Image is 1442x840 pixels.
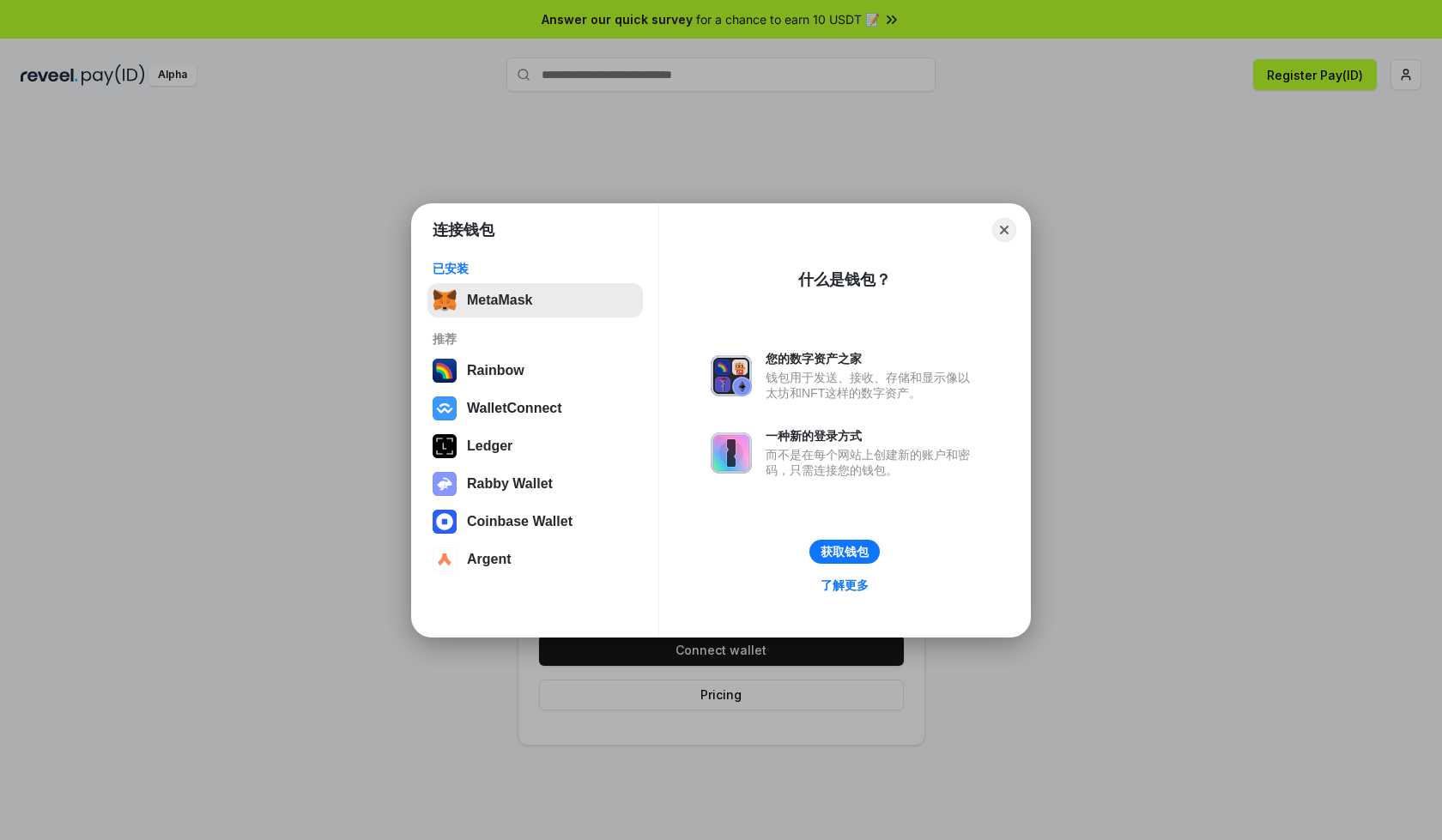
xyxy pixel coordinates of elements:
[467,363,524,378] div: Rainbow
[766,370,978,401] div: 钱包用于发送、接收、存储和显示像以太坊和NFT这样的数字资产。
[427,354,643,388] button: Rainbow
[766,428,978,444] div: 一种新的登录方式
[467,552,512,567] div: Argent
[433,510,457,534] img: svg+xml,%3Csvg%20width%3D%2228%22%20height%3D%2228%22%20viewBox%3D%220%200%2028%2028%22%20fill%3D...
[427,283,643,317] button: MetaMask
[433,220,494,240] h1: 连接钱包
[711,432,752,474] img: svg+xml,%3Csvg%20xmlns%3D%22http%3A%2F%2Fwww.w3.org%2F2000%2Fsvg%22%20fill%3D%22none%22%20viewBox...
[433,547,457,571] img: svg+xml,%3Csvg%20width%3D%2228%22%20height%3D%2228%22%20viewBox%3D%220%200%2028%2028%22%20fill%3D...
[427,467,643,501] button: Rabby Wallet
[427,542,643,577] button: Argent
[467,514,573,529] div: Coinbase Wallet
[821,577,869,593] div: 了解更多
[467,476,553,492] div: Rabby Wallet
[809,540,880,564] button: 获取钱包
[433,359,457,383] img: svg+xml,%3Csvg%20width%3D%22120%22%20height%3D%22120%22%20viewBox%3D%220%200%20120%20120%22%20fil...
[433,331,638,347] div: 推荐
[467,293,532,308] div: MetaMask
[766,447,978,478] div: 而不是在每个网站上创建新的账户和密码，只需连接您的钱包。
[433,261,638,276] div: 已安装
[467,438,512,454] div: Ledger
[433,434,457,458] img: svg+xml,%3Csvg%20xmlns%3D%22http%3A%2F%2Fwww.w3.org%2F2000%2Fsvg%22%20width%3D%2228%22%20height%3...
[427,429,643,463] button: Ledger
[992,218,1016,242] button: Close
[427,505,643,539] button: Coinbase Wallet
[433,396,457,420] img: svg+xml,%3Csvg%20width%3D%2228%22%20height%3D%2228%22%20viewBox%3D%220%200%2028%2028%22%20fill%3D...
[766,351,978,366] div: 您的数字资产之家
[427,391,643,426] button: WalletConnect
[433,472,457,496] img: svg+xml,%3Csvg%20xmlns%3D%22http%3A%2F%2Fwww.w3.org%2F2000%2Fsvg%22%20fill%3D%22none%22%20viewBox...
[821,544,869,559] div: 获取钱包
[810,574,879,596] a: 了解更多
[711,355,752,396] img: svg+xml,%3Csvg%20xmlns%3D%22http%3A%2F%2Fwww.w3.org%2F2000%2Fsvg%22%20fill%3D%22none%22%20viewBox...
[467,401,562,416] div: WalletConnect
[798,269,891,290] div: 什么是钱包？
[433,288,457,312] img: svg+xml,%3Csvg%20fill%3D%22none%22%20height%3D%2233%22%20viewBox%3D%220%200%2035%2033%22%20width%...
